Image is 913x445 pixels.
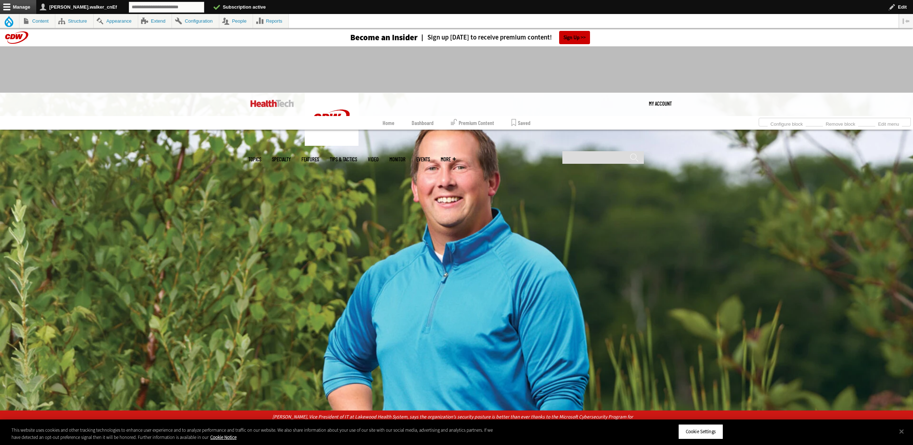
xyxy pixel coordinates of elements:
[894,423,909,439] button: Close
[350,33,418,42] h3: Become an Insider
[251,100,294,107] img: Home
[272,157,291,162] span: Specialty
[823,119,858,127] a: Remove block
[441,157,456,162] span: More
[418,34,552,41] a: Sign up [DATE] to receive premium content!
[416,157,430,162] a: Events
[219,14,253,28] a: People
[649,93,672,114] a: My Account
[330,157,357,162] a: Tips & Tactics
[253,14,289,28] a: Reports
[326,54,587,86] iframe: advertisement
[305,93,359,146] img: Home
[875,119,902,127] a: Edit menu
[412,116,434,130] a: Dashboard
[305,140,359,148] a: CDW
[272,413,641,429] p: [PERSON_NAME], Vice President of IT at Lakewood Health System, says the organization's security p...
[678,424,723,439] button: Cookie Settings
[389,157,406,162] a: MonITor
[511,116,530,130] a: Saved
[368,157,379,162] a: Video
[138,14,172,28] a: Extend
[649,93,672,114] div: User menu
[899,14,913,28] button: Vertical orientation
[451,116,494,130] a: Premium Content
[172,14,219,28] a: Configuration
[383,116,394,130] a: Home
[19,14,55,28] a: Content
[768,119,806,127] a: Configure block
[55,14,93,28] a: Structure
[323,33,418,42] a: Become an Insider
[210,434,237,440] a: More information about your privacy
[559,31,590,44] a: Sign Up
[248,157,261,162] span: Topics
[94,14,138,28] a: Appearance
[11,427,502,441] div: This website uses cookies and other tracking technologies to enhance user experience and to analy...
[301,157,319,162] a: Features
